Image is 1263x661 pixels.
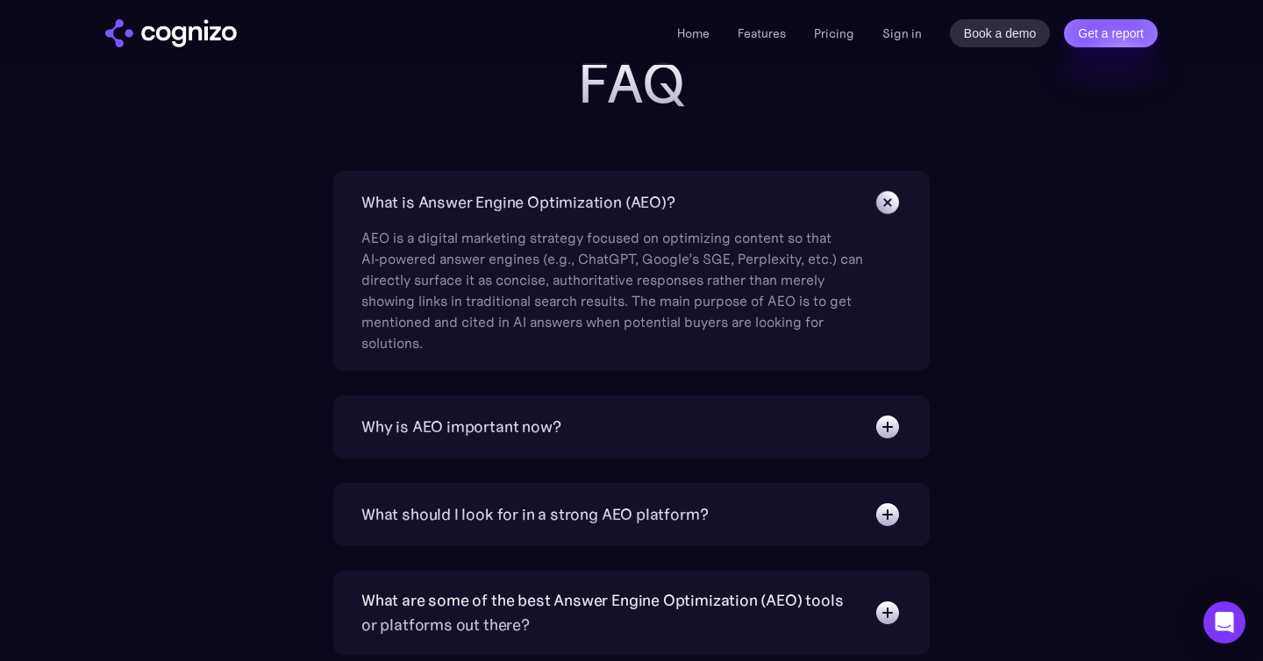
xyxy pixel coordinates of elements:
[361,588,856,637] div: What are some of the best Answer Engine Optimization (AEO) tools or platforms out there?
[361,502,708,527] div: What should I look for in a strong AEO platform?
[361,415,561,439] div: Why is AEO important now?
[950,19,1051,47] a: Book a demo
[1064,19,1158,47] a: Get a report
[361,190,675,215] div: What is Answer Engine Optimization (AEO)?
[738,25,786,41] a: Features
[1203,601,1245,643] div: Open Intercom Messenger
[105,19,237,47] img: cognizo logo
[105,19,237,47] a: home
[361,217,870,353] div: AEO is a digital marketing strategy focused on optimizing content so that AI‑powered answer engin...
[677,25,710,41] a: Home
[814,25,854,41] a: Pricing
[882,23,922,44] a: Sign in
[281,52,982,115] h2: FAQ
